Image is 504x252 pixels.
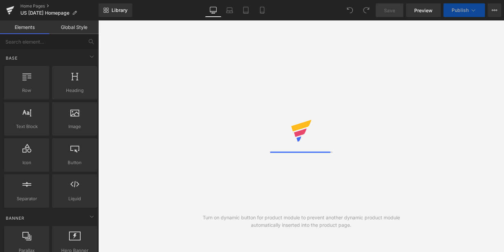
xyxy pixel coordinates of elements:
span: Button [54,159,95,166]
a: Home Pages [20,3,99,9]
span: Row [6,87,47,94]
span: Library [112,7,128,13]
span: Heading [54,87,95,94]
span: Text Block [6,123,47,130]
div: Turn on dynamic button for product module to prevent another dynamic product module automatically... [200,214,403,229]
span: Save [384,7,395,14]
a: Laptop [221,3,238,17]
span: Banner [5,215,25,221]
span: Icon [6,159,47,166]
span: Separator [6,195,47,202]
span: US [DATE] Homepage [20,10,69,16]
a: Mobile [254,3,270,17]
button: Redo [359,3,373,17]
span: Base [5,55,18,61]
a: Tablet [238,3,254,17]
span: Publish [452,7,469,13]
button: Undo [343,3,357,17]
a: Preview [406,3,441,17]
span: Preview [414,7,433,14]
span: Liquid [54,195,95,202]
span: Image [54,123,95,130]
a: Desktop [205,3,221,17]
a: New Library [99,3,132,17]
a: Global Style [49,20,99,34]
button: Publish [443,3,485,17]
button: More [488,3,501,17]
